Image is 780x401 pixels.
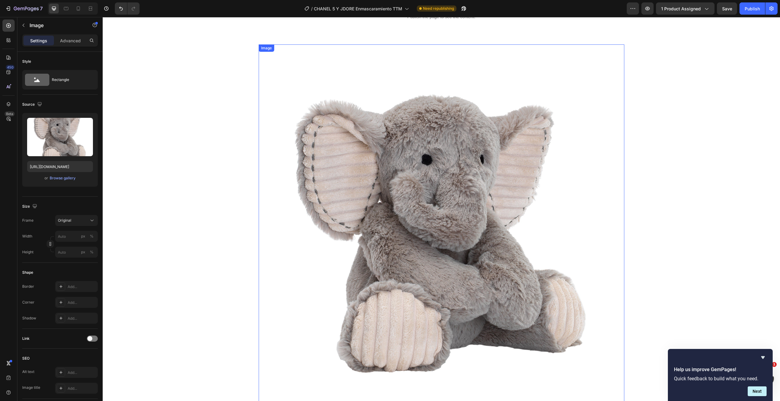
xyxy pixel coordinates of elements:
button: px [88,248,95,256]
div: % [90,249,94,255]
button: % [80,233,87,240]
div: Add... [68,300,96,305]
button: px [88,233,95,240]
input: px% [55,231,98,242]
div: Publish [745,5,760,12]
div: Add... [68,386,96,391]
button: 1 product assigned [656,2,714,15]
label: Frame [22,218,34,223]
span: / [311,5,313,12]
input: https://example.com/image.jpg [27,161,93,172]
div: Help us improve GemPages! [674,354,767,396]
div: Corner [22,300,34,305]
img: preview-image [27,118,93,156]
div: Browse gallery [50,175,76,181]
button: 7 [2,2,45,15]
button: Next question [748,386,767,396]
div: Add... [68,370,96,375]
div: Image title [22,385,40,390]
span: CHANEL 5 Y JDORE Enmascaramiento TTM [314,5,402,12]
div: 450 [6,65,15,70]
button: % [80,248,87,256]
span: 1 [772,362,777,367]
div: Add... [68,316,96,321]
h2: Help us improve GemPages! [674,366,767,373]
div: Image [157,28,170,34]
button: Publish [739,2,765,15]
div: Style [22,59,31,64]
p: Advanced [60,37,81,44]
div: Shape [22,270,33,275]
button: Original [55,215,98,226]
span: Save [722,6,732,11]
div: Beta [5,111,15,116]
label: Width [22,234,32,239]
div: Undo/Redo [115,2,140,15]
button: Hide survey [759,354,767,361]
p: Image [30,22,81,29]
p: 7 [40,5,43,12]
div: px [81,249,85,255]
span: or [44,174,48,182]
input: px% [55,247,98,258]
div: px [81,234,85,239]
div: Rectangle [52,73,89,87]
button: Browse gallery [49,175,76,181]
label: Height [22,249,34,255]
div: Link [22,336,30,341]
span: 1 product assigned [661,5,701,12]
span: Need republishing [423,6,454,11]
button: Save [717,2,737,15]
div: Shadow [22,315,36,321]
div: Size [22,202,38,211]
p: Quick feedback to build what you need. [674,376,767,382]
div: Alt text [22,369,34,375]
div: SEO [22,356,30,361]
img: jungle_20safari_plush_b_a4653f5d-a625-43cf-a5a0-c303b42b2a00.jpg [156,27,522,393]
div: Add... [68,284,96,290]
div: Border [22,284,34,289]
div: Source [22,100,43,109]
p: Settings [30,37,47,44]
div: % [90,234,94,239]
span: Original [58,218,71,223]
iframe: Design area [103,17,780,401]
